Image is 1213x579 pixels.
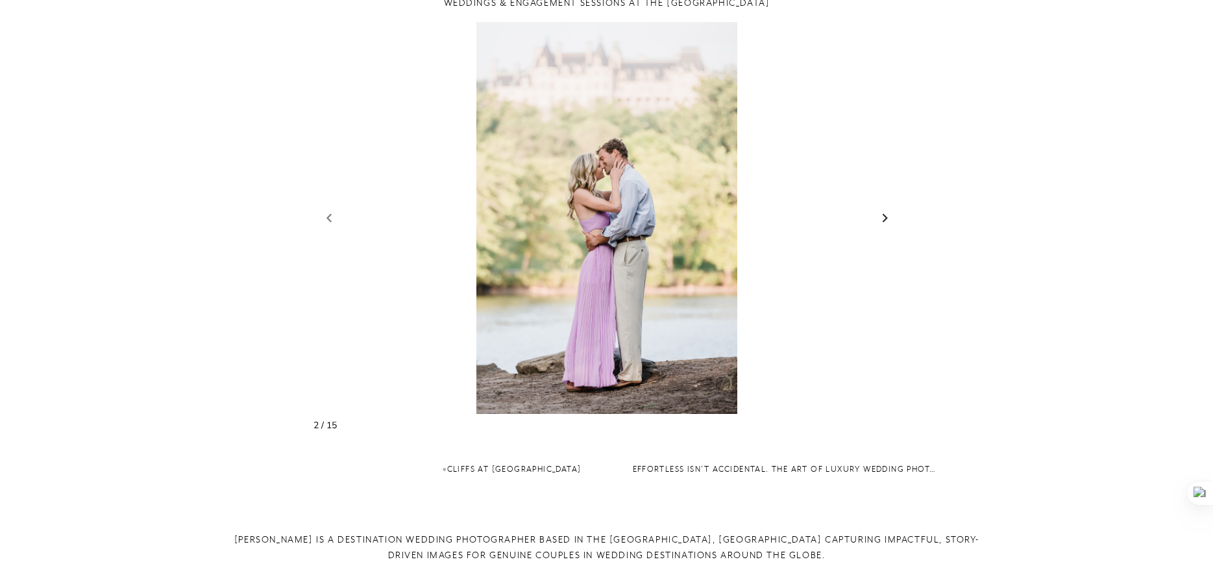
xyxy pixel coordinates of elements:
[876,209,894,228] a: Next slide
[276,463,582,491] nav: «
[313,420,901,431] div: 2 / 15
[633,464,972,474] a: Effortless Isn’t Accidental. The Art of Luxury Wedding Photography
[320,209,338,228] a: Previous slide
[313,22,901,414] li: 3 / 17
[633,463,938,491] nav: »
[447,464,582,474] a: Cliffs at [GEOGRAPHIC_DATA]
